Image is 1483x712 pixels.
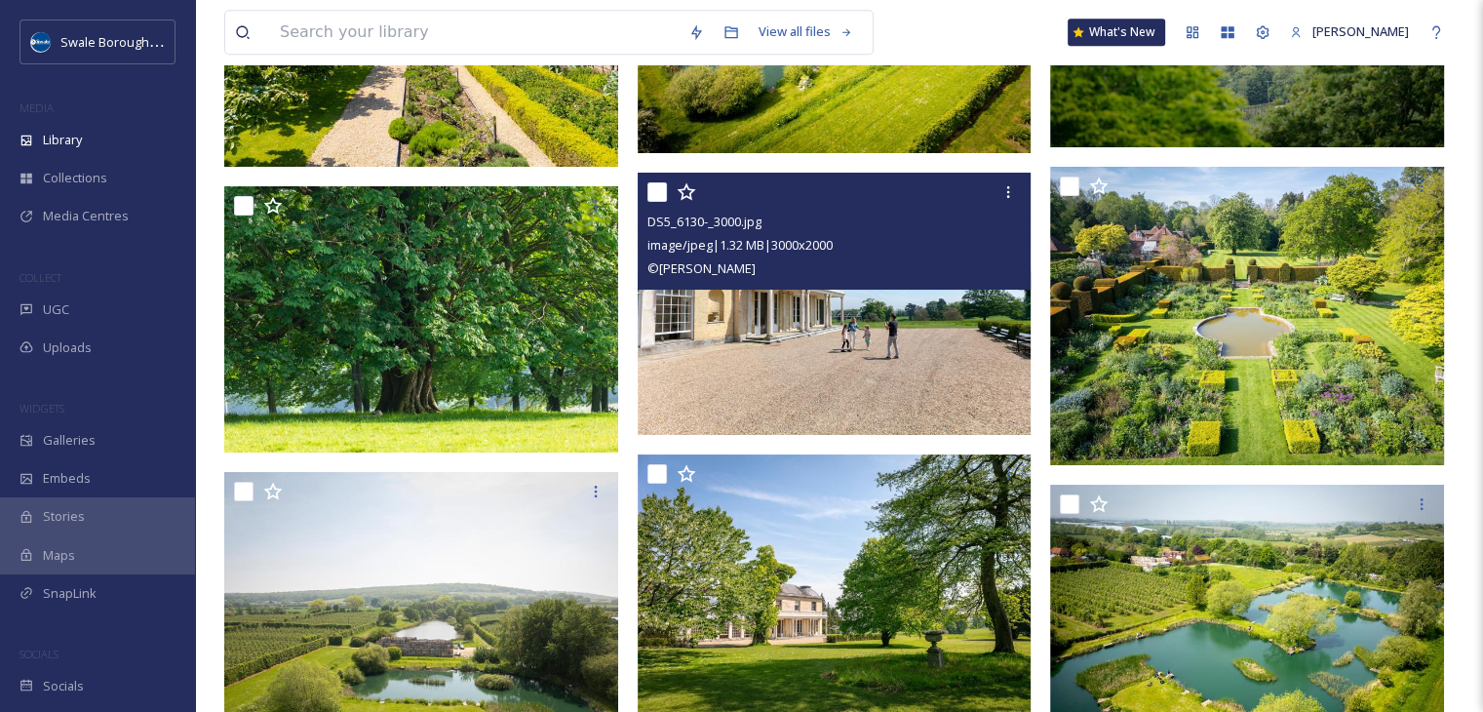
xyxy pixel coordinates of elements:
[1280,13,1419,51] a: [PERSON_NAME]
[270,11,679,54] input: Search your library
[43,207,129,225] span: Media Centres
[43,507,85,526] span: Stories
[1068,19,1165,46] a: What's New
[1050,167,1449,466] img: DJI_0185_1-_3000.jpg
[1312,22,1409,40] span: [PERSON_NAME]
[224,186,623,453] img: 5D4_3203-_3000.jpg
[31,32,51,52] img: Swale-Borough-Council-default-social-image.png
[647,236,833,254] span: image/jpeg | 1.32 MB | 3000 x 2000
[43,584,97,603] span: SnapLink
[60,32,195,51] span: Swale Borough Council
[20,647,59,661] span: SOCIALS
[43,431,96,450] span: Galleries
[43,677,84,695] span: Socials
[43,469,91,488] span: Embeds
[43,300,69,319] span: UGC
[20,401,64,415] span: WIDGETS
[43,546,75,565] span: Maps
[749,13,863,51] a: View all files
[43,338,92,357] span: Uploads
[43,131,82,149] span: Library
[20,100,54,115] span: MEDIA
[647,213,761,230] span: DS5_6130-_3000.jpg
[20,270,61,285] span: COLLECT
[647,259,756,277] span: © [PERSON_NAME]
[43,169,107,187] span: Collections
[638,173,1032,436] img: DS5_6130-_3000.jpg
